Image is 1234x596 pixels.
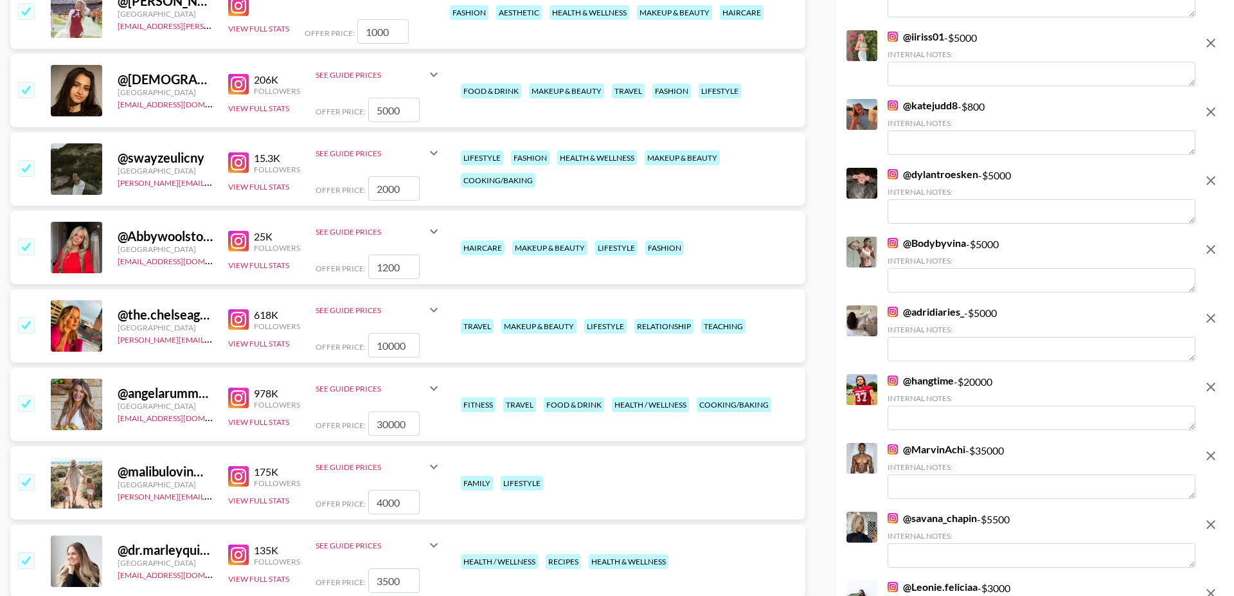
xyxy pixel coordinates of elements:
[888,237,966,249] a: @Bodybyvina
[888,305,1195,361] div: - $ 5000
[228,182,289,192] button: View Full Stats
[254,321,300,331] div: Followers
[254,557,300,566] div: Followers
[305,28,355,38] span: Offer Price:
[316,541,426,550] div: See Guide Prices
[316,294,442,325] div: See Guide Prices
[501,319,577,334] div: makeup & beauty
[228,545,249,565] img: Instagram
[888,169,898,179] img: Instagram
[461,150,503,165] div: lifestyle
[1198,237,1224,262] button: remove
[316,499,366,509] span: Offer Price:
[118,228,213,244] div: @ Abbywoolstonhair
[368,490,420,514] input: 3,500
[1198,443,1224,469] button: remove
[254,73,300,86] div: 206K
[888,513,898,523] img: Instagram
[888,187,1195,197] div: Internal Notes:
[544,397,604,412] div: food & drink
[1198,305,1224,331] button: remove
[316,530,442,561] div: See Guide Prices
[316,384,426,393] div: See Guide Prices
[254,86,300,96] div: Followers
[118,323,213,332] div: [GEOGRAPHIC_DATA]
[316,305,426,315] div: See Guide Prices
[1198,30,1224,56] button: remove
[254,465,300,478] div: 175K
[595,240,638,255] div: lifestyle
[589,554,668,569] div: health & wellness
[645,150,720,165] div: makeup & beauty
[501,476,543,491] div: lifestyle
[316,216,442,247] div: See Guide Prices
[699,84,741,98] div: lifestyle
[888,443,965,456] a: @MarvinAchi
[118,254,247,266] a: [EMAIL_ADDRESS][DOMAIN_NAME]
[228,574,289,584] button: View Full Stats
[888,307,898,317] img: Instagram
[888,325,1195,334] div: Internal Notes:
[888,50,1195,59] div: Internal Notes:
[888,32,898,42] img: Instagram
[118,19,308,31] a: [EMAIL_ADDRESS][PERSON_NAME][DOMAIN_NAME]
[228,388,249,408] img: Instagram
[228,24,289,33] button: View Full Stats
[461,240,505,255] div: haircare
[368,411,420,436] input: 14,500
[254,243,300,253] div: Followers
[550,5,629,20] div: health & wellness
[888,462,1195,472] div: Internal Notes:
[557,150,637,165] div: health & wellness
[254,544,300,557] div: 135K
[888,582,898,592] img: Instagram
[118,542,213,558] div: @ dr.marleyquinn
[316,138,442,168] div: See Guide Prices
[228,104,289,113] button: View Full Stats
[228,260,289,270] button: View Full Stats
[888,99,1195,155] div: - $ 800
[461,476,493,491] div: family
[228,417,289,427] button: View Full Stats
[888,305,964,318] a: @adridiaries_
[316,373,442,404] div: See Guide Prices
[496,5,542,20] div: aesthetic
[888,168,978,181] a: @dylantroesken
[368,255,420,279] input: 1,200
[368,176,420,201] input: 1,500
[888,375,898,386] img: Instagram
[316,59,442,90] div: See Guide Prices
[461,319,494,334] div: travel
[228,152,249,173] img: Instagram
[888,168,1195,224] div: - $ 5000
[118,176,369,188] a: [PERSON_NAME][EMAIL_ADDRESS][PERSON_NAME][DOMAIN_NAME]
[637,5,712,20] div: makeup & beauty
[888,238,898,248] img: Instagram
[118,71,213,87] div: @ [DEMOGRAPHIC_DATA]sun
[888,393,1195,403] div: Internal Notes:
[888,443,1195,499] div: - $ 35000
[118,411,247,423] a: [EMAIL_ADDRESS][DOMAIN_NAME]
[461,173,535,188] div: cooking/baking
[888,512,977,525] a: @savana_chapin
[503,397,536,412] div: travel
[254,152,300,165] div: 15.3K
[118,401,213,411] div: [GEOGRAPHIC_DATA]
[368,568,420,593] input: 3,500
[888,531,1195,541] div: Internal Notes:
[652,84,691,98] div: fashion
[118,332,308,345] a: [PERSON_NAME][EMAIL_ADDRESS][DOMAIN_NAME]
[701,319,746,334] div: teaching
[118,307,213,323] div: @ the.chelseagriffin
[316,227,426,237] div: See Guide Prices
[254,230,300,243] div: 25K
[316,420,366,430] span: Offer Price:
[118,464,213,480] div: @ malibulovinmama
[888,374,1195,430] div: - $ 20000
[697,397,771,412] div: cooking/baking
[254,309,300,321] div: 618K
[461,397,496,412] div: fitness
[118,385,213,401] div: @ angelarummans
[1198,374,1224,400] button: remove
[228,466,249,487] img: Instagram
